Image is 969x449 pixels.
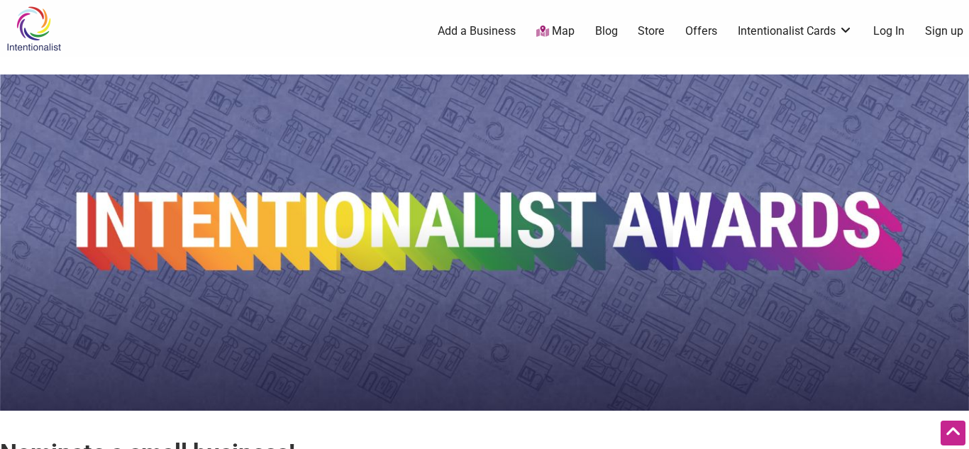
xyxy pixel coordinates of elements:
[438,23,516,39] a: Add a Business
[685,23,717,39] a: Offers
[638,23,665,39] a: Store
[595,23,618,39] a: Blog
[925,23,963,39] a: Sign up
[738,23,853,39] a: Intentionalist Cards
[941,421,965,445] div: Scroll Back to Top
[873,23,904,39] a: Log In
[536,23,575,40] a: Map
